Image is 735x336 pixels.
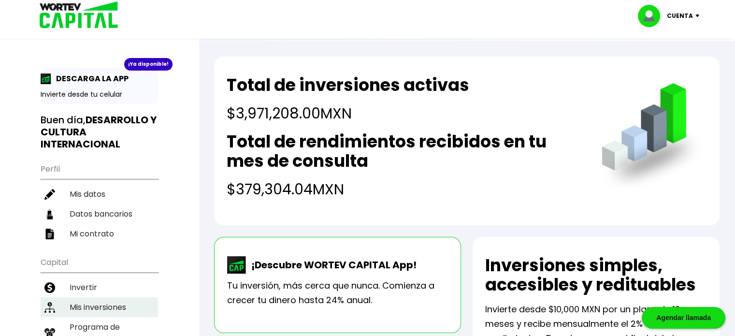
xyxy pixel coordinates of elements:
[41,158,158,244] ul: Perfil
[227,256,246,274] img: wortev-capital-app-icon
[44,229,55,239] img: contrato-icon.f2db500c.svg
[667,9,693,23] p: Cuenta
[41,113,157,151] b: DESARROLLO Y CULTURA INTERNACIONAL
[693,15,706,17] img: icon-down
[41,184,158,204] a: Mis datos
[227,102,469,124] h4: $3,971,208.00 MXN
[638,5,667,27] img: profile-image
[44,282,55,293] img: invertir-icon.b3b967d7.svg
[44,209,55,219] img: datos-icon.10cf9172.svg
[41,114,158,150] h3: Buen día,
[227,132,582,171] h2: Total de rendimientos recibidos en tu mes de consulta
[227,278,448,307] p: Tu inversión, más cerca que nunca. Comienza a crecer tu dinero hasta 24% anual.
[41,224,158,244] a: Mi contrato
[51,73,129,85] p: DESCARGA LA APP
[124,58,173,71] div: ¡Ya disponible!
[44,189,55,200] img: editar-icon.952d3147.svg
[41,297,158,317] a: Mis inversiones
[41,204,158,224] a: Datos bancarios
[41,89,158,100] p: Invierte desde tu celular
[642,307,725,329] div: Agendar llamada
[597,83,707,193] img: grafica.516fef24.png
[41,73,51,84] img: app-icon
[246,258,417,272] p: ¡Descubre WORTEV CAPITAL App!
[227,75,469,95] h2: Total de inversiones activas
[227,178,582,200] h4: $379,304.04 MXN
[44,302,55,313] img: inversiones-icon.6695dc30.svg
[41,278,158,297] a: Invertir
[485,256,707,294] h2: Inversiones simples, accesibles y redituables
